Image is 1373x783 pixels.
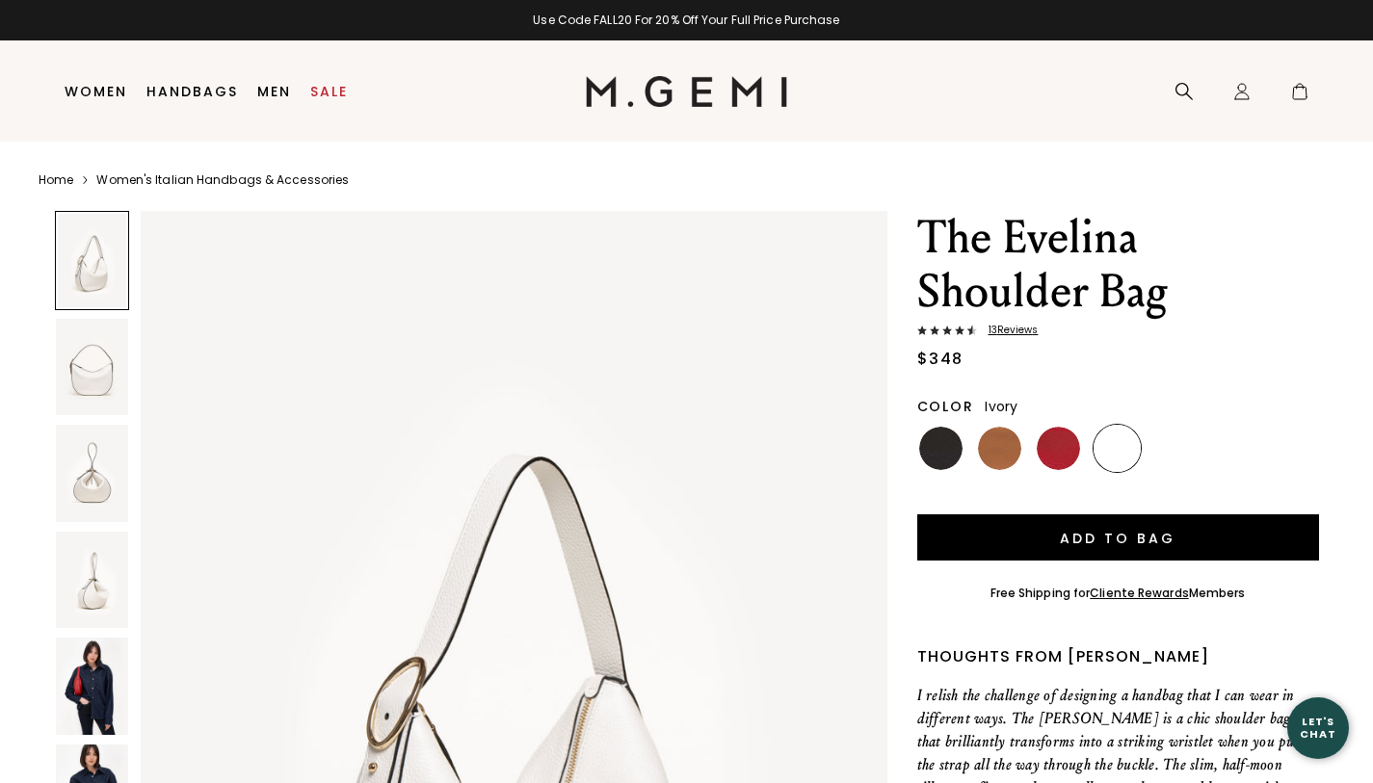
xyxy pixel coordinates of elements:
[310,84,348,99] a: Sale
[56,425,128,522] img: The Evelina Shoulder Bag
[39,172,73,188] a: Home
[1154,427,1198,470] img: Light Mushroom
[919,427,963,470] img: Black
[56,319,128,416] img: The Evelina Shoulder Bag
[146,84,238,99] a: Handbags
[1096,427,1139,470] img: Ivory
[985,397,1017,416] span: Ivory
[96,172,349,188] a: Women's Italian Handbags & Accessories
[1037,427,1080,470] img: Cardinal Red
[65,84,127,99] a: Women
[917,514,1319,561] button: Add to Bag
[56,638,128,735] img: The Evelina Shoulder Bag
[257,84,291,99] a: Men
[1287,716,1349,740] div: Let's Chat
[978,427,1021,470] img: Tan
[917,399,974,414] h2: Color
[56,532,128,629] img: The Evelina Shoulder Bag
[917,325,1319,340] a: 13Reviews
[917,211,1319,319] h1: The Evelina Shoulder Bag
[990,586,1246,601] div: Free Shipping for Members
[977,325,1039,336] span: 13 Review s
[917,645,1319,668] div: Thoughts from [PERSON_NAME]
[1090,585,1189,601] a: Cliente Rewards
[586,76,787,107] img: M.Gemi
[917,348,964,371] div: $348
